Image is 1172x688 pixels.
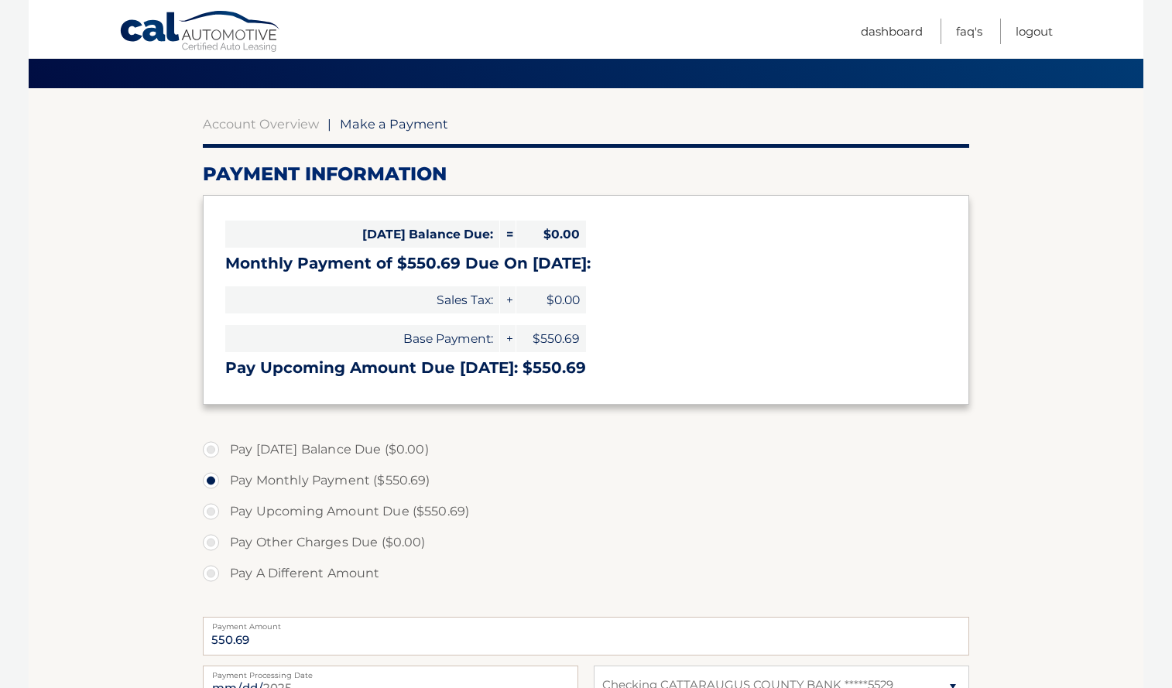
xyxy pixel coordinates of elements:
[203,163,969,186] h2: Payment Information
[500,221,516,248] span: =
[500,286,516,313] span: +
[861,19,923,44] a: Dashboard
[225,358,947,378] h3: Pay Upcoming Amount Due [DATE]: $550.69
[203,617,969,629] label: Payment Amount
[203,496,969,527] label: Pay Upcoming Amount Due ($550.69)
[225,286,499,313] span: Sales Tax:
[203,434,969,465] label: Pay [DATE] Balance Due ($0.00)
[203,465,969,496] label: Pay Monthly Payment ($550.69)
[500,325,516,352] span: +
[956,19,982,44] a: FAQ's
[516,221,586,248] span: $0.00
[203,666,578,678] label: Payment Processing Date
[225,325,499,352] span: Base Payment:
[327,116,331,132] span: |
[225,221,499,248] span: [DATE] Balance Due:
[119,10,282,55] a: Cal Automotive
[203,116,319,132] a: Account Overview
[516,325,586,352] span: $550.69
[203,558,969,589] label: Pay A Different Amount
[203,527,969,558] label: Pay Other Charges Due ($0.00)
[340,116,448,132] span: Make a Payment
[225,254,947,273] h3: Monthly Payment of $550.69 Due On [DATE]:
[203,617,969,655] input: Payment Amount
[516,286,586,313] span: $0.00
[1016,19,1053,44] a: Logout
